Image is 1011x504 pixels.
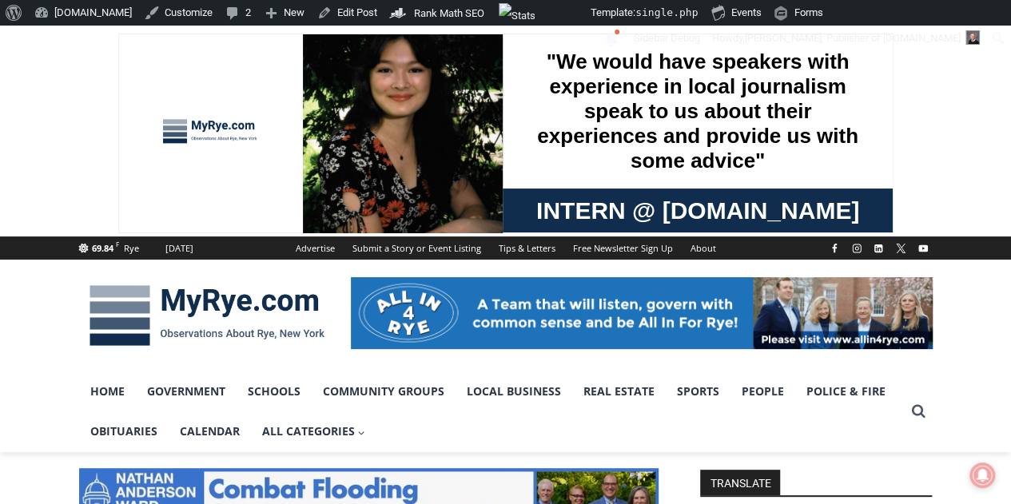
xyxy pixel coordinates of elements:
[287,236,725,260] nav: Secondary Navigation
[745,32,961,44] span: [PERSON_NAME], Publisher of [DOMAIN_NAME]
[251,411,377,451] button: Child menu of All Categories
[404,1,755,155] div: "We would have speakers with experience in local journalism speak to us about their experiences a...
[167,151,174,167] div: 6
[418,159,741,195] span: Intern @ [DOMAIN_NAME]
[13,161,205,197] h4: [PERSON_NAME] Read Sanctuary Fall Fest: [DATE]
[825,239,844,258] a: Facebook
[499,3,588,22] img: Views over 48 hours. Click for more Jetpack Stats.
[186,151,193,167] div: 6
[795,371,897,411] a: Police & Fire
[136,371,237,411] a: Government
[178,151,182,167] div: /
[564,236,682,260] a: Free Newsletter Sign Up
[237,371,312,411] a: Schools
[456,371,572,411] a: Local Business
[904,397,933,426] button: View Search Form
[869,239,888,258] a: Linkedin
[351,277,933,349] img: All in for Rye
[287,236,344,260] a: Advertise
[490,236,564,260] a: Tips & Letters
[167,45,223,147] div: Two by Two Animal Haven & The Nature Company: The Wild World of Animals
[700,470,780,495] strong: TRANSLATE
[635,6,698,18] span: single.php
[79,411,169,451] a: Obituaries
[414,7,484,19] span: Rank Math SEO
[1,159,231,199] a: [PERSON_NAME] Read Sanctuary Fall Fest: [DATE]
[92,242,113,254] span: 69.84
[124,241,139,256] div: Rye
[891,239,910,258] a: X
[730,371,795,411] a: People
[847,239,866,258] a: Instagram
[79,371,136,411] a: Home
[666,371,730,411] a: Sports
[572,371,666,411] a: Real Estate
[913,239,933,258] a: YouTube
[707,26,986,51] a: Howdy,
[169,411,251,451] a: Calendar
[116,240,119,248] span: F
[79,274,335,357] img: MyRye.com
[344,236,490,260] a: Submit a Story or Event Listing
[165,241,193,256] div: [DATE]
[384,155,774,199] a: Intern @ [DOMAIN_NAME]
[628,26,707,51] a: Turn on Custom Sidebars explain mode.
[312,371,456,411] a: Community Groups
[79,371,904,452] nav: Primary Navigation
[682,236,725,260] a: About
